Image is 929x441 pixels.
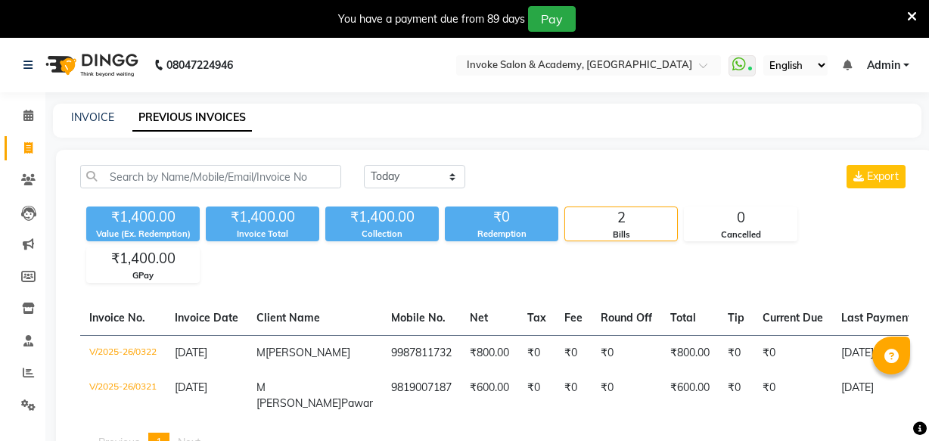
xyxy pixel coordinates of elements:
span: Admin [867,57,900,73]
span: Fee [564,311,583,325]
div: You have a payment due from 89 days [338,11,525,27]
td: ₹0 [518,371,555,421]
td: ₹0 [719,335,753,371]
td: ₹0 [592,335,661,371]
div: 2 [565,207,677,228]
a: PREVIOUS INVOICES [132,104,252,132]
div: ₹1,400.00 [87,248,199,269]
span: Export [867,169,899,183]
div: GPay [87,269,199,282]
span: Tip [728,311,744,325]
div: ₹1,400.00 [325,207,439,228]
td: ₹600.00 [461,371,518,421]
div: Cancelled [685,228,797,241]
td: ₹600.00 [661,371,719,421]
td: ₹0 [592,371,661,421]
img: logo [39,44,142,86]
span: Net [470,311,488,325]
td: 9819007187 [382,371,461,421]
td: ₹0 [719,371,753,421]
div: Invoice Total [206,228,319,241]
td: ₹0 [753,335,832,371]
div: Value (Ex. Redemption) [86,228,200,241]
td: V/2025-26/0322 [80,335,166,371]
td: ₹0 [555,335,592,371]
div: ₹1,400.00 [86,207,200,228]
td: ₹800.00 [461,335,518,371]
iframe: chat widget [865,380,914,426]
div: Collection [325,228,439,241]
td: ₹0 [518,335,555,371]
span: [PERSON_NAME] [266,346,350,359]
span: Mobile No. [391,311,446,325]
button: Export [847,165,906,188]
button: Pay [528,6,576,32]
span: Current Due [763,311,823,325]
span: Tax [527,311,546,325]
td: ₹0 [555,371,592,421]
div: Bills [565,228,677,241]
span: M [256,346,266,359]
span: [DATE] [175,380,207,394]
a: INVOICE [71,110,114,124]
div: ₹1,400.00 [206,207,319,228]
input: Search by Name/Mobile/Email/Invoice No [80,165,341,188]
span: Pawar [341,396,373,410]
span: M [PERSON_NAME] [256,380,341,410]
b: 08047224946 [166,44,233,86]
td: 9987811732 [382,335,461,371]
div: ₹0 [445,207,558,228]
td: ₹0 [753,371,832,421]
td: V/2025-26/0321 [80,371,166,421]
td: ₹800.00 [661,335,719,371]
div: Redemption [445,228,558,241]
span: [DATE] [175,346,207,359]
span: Invoice Date [175,311,238,325]
span: Total [670,311,696,325]
span: Invoice No. [89,311,145,325]
span: Client Name [256,311,320,325]
span: Round Off [601,311,652,325]
div: 0 [685,207,797,228]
